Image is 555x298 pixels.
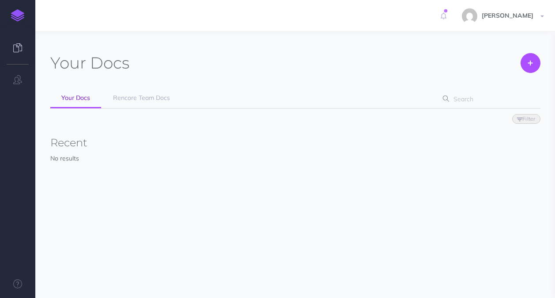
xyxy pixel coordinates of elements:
span: Your [50,53,86,73]
span: [PERSON_NAME] [477,11,538,19]
a: Your Docs [50,88,101,108]
h3: Recent [50,137,540,149]
span: Your Docs [61,94,90,102]
img: eb99cf192d65cc984a4b1d899df0479b.jpg [462,8,477,24]
p: No results [50,153,540,163]
img: logo-mark.svg [11,9,24,22]
span: Rencore Team Docs [113,94,170,102]
button: Filter [512,114,540,124]
h1: Docs [50,53,129,73]
input: Search [451,91,526,107]
a: Rencore Team Docs [102,88,181,108]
